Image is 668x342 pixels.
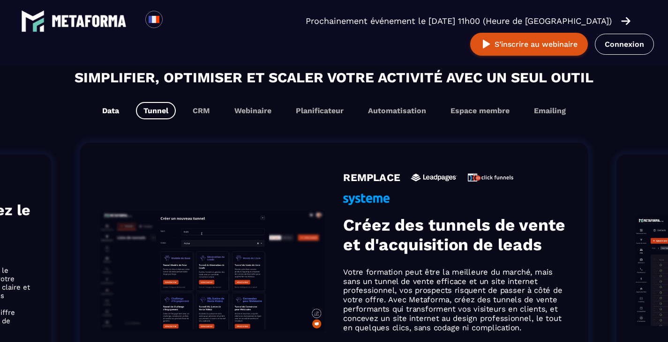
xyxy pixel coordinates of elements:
img: play [480,38,492,50]
button: Webinaire [227,102,279,119]
img: icon [411,174,457,182]
h3: Créez des tunnels de vente et d'acquisition de leads [343,215,568,255]
button: Planificateur [288,102,351,119]
h4: REMPLACE [343,171,400,183]
img: logo [52,15,127,27]
img: fr [148,14,160,25]
div: Search for option [163,11,186,31]
img: logo [21,9,45,33]
p: Votre formation peut être la meilleure du marché, mais sans un tunnel de vente efficace et un sit... [343,267,568,332]
button: Data [95,102,127,119]
button: S’inscrire au webinaire [470,33,588,56]
input: Search for option [171,15,178,27]
p: Prochainement événement le [DATE] 11h00 (Heure de [GEOGRAPHIC_DATA]) [306,15,612,28]
img: icon [343,194,390,205]
img: arrow-right [621,16,630,26]
a: Connexion [595,34,654,55]
button: Espace membre [443,102,517,119]
img: icon [467,173,514,182]
button: Tunnel [136,102,176,119]
img: gif [100,211,325,331]
button: CRM [185,102,218,119]
button: Automatisation [360,102,434,119]
button: Emailing [526,102,573,119]
h2: Simplifier, optimiser et scaler votre activité avec un seul outil [9,67,659,88]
